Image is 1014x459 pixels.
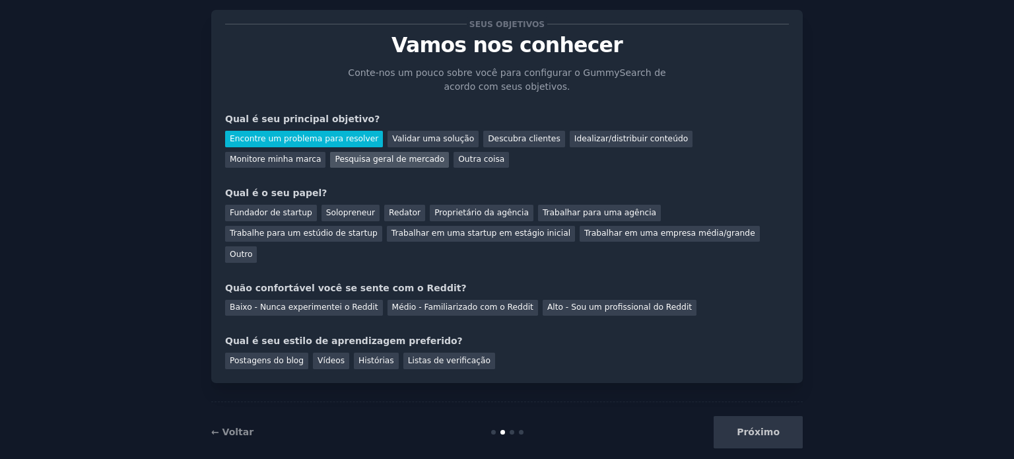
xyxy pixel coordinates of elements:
[318,356,345,365] font: Vídeos
[547,302,692,312] font: Alto - Sou um profissional do Reddit
[225,283,467,293] font: Quão confortável você se sente com o Reddit?
[230,356,304,365] font: Postagens do blog
[230,208,312,217] font: Fundador de startup
[392,134,474,143] font: Validar uma solução
[225,188,327,198] font: Qual é o seu papel?
[225,335,463,346] font: Qual é seu estilo de aprendizagem preferido?
[211,427,253,437] a: ← Voltar
[584,229,755,238] font: Trabalhar em uma empresa média/grande
[543,208,656,217] font: Trabalhar para uma agência
[230,229,378,238] font: Trabalhe para um estúdio de startup
[469,20,545,29] font: Seus objetivos
[391,33,623,57] font: Vamos nos conhecer
[488,134,560,143] font: Descubra clientes
[230,302,378,312] font: Baixo - Nunca experimentei o Reddit
[458,155,504,164] font: Outra coisa
[392,302,533,312] font: Médio - Familiarizado com o Reddit
[230,134,378,143] font: Encontre um problema para resolver
[574,134,688,143] font: Idealizar/distribuir conteúdo
[225,114,380,124] font: Qual é seu principal objetivo?
[391,229,570,238] font: Trabalhar em uma startup em estágio inicial
[358,356,394,365] font: Histórias
[230,155,321,164] font: Monitore minha marca
[408,356,490,365] font: Listas de verificação
[434,208,529,217] font: Proprietário da agência
[326,208,375,217] font: Solopreneur
[230,250,252,259] font: Outro
[335,155,444,164] font: Pesquisa geral de mercado
[348,67,665,92] font: Conte-nos um pouco sobre você para configurar o GummySearch de acordo com seus objetivos.
[389,208,421,217] font: Redator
